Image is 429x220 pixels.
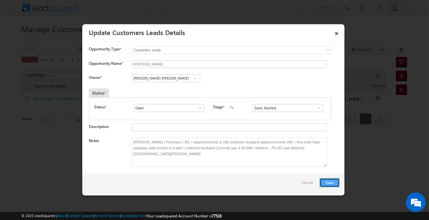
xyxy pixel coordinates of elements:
[89,138,99,143] label: Notes
[191,75,199,82] a: Show All Items
[132,46,332,54] a: Customers Leads
[89,61,123,66] label: Opportunity Name
[194,105,203,111] a: Show All Items
[134,104,204,112] input: Type to Search
[147,213,222,218] span: Your Leadsquared Account Number is
[89,46,120,52] span: Opportunity Type
[302,178,316,191] a: Cancel
[132,74,200,82] input: Type to Search
[313,105,322,111] a: Show All Items
[89,172,119,180] em: Start Chat
[121,213,146,218] a: Acceptable Use
[213,104,223,110] label: Stage
[94,104,105,110] label: Status
[9,61,120,166] textarea: Type your message and hit 'Enter'
[89,88,109,98] div: Status
[89,124,109,129] label: Description
[253,104,323,112] input: Type to Search
[212,213,222,218] span: 77516
[132,47,305,53] span: Customers Leads
[21,213,222,219] span: © 2025 LeadSquared | | | | |
[94,213,120,218] a: Terms of Service
[89,27,185,37] a: Update Customers Leads Details
[320,178,340,187] button: Save
[11,34,28,43] img: d_60004797649_company_0_60004797649
[34,34,110,43] div: Chat with us now
[68,213,93,218] a: Contact Support
[331,27,342,38] a: ×
[89,75,102,80] label: Owner
[57,213,67,218] a: About
[107,3,123,19] div: Minimize live chat window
